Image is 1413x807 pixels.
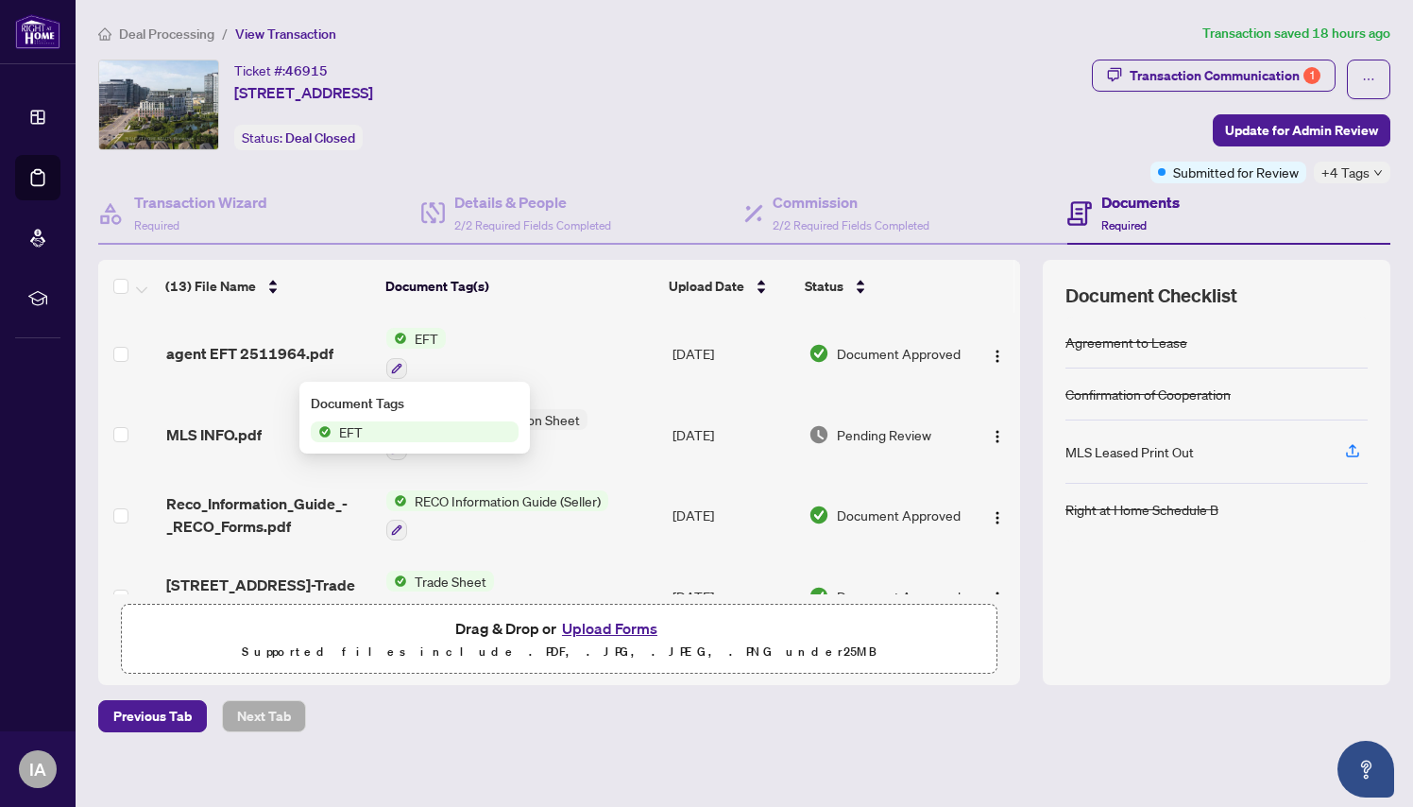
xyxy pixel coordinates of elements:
h4: Transaction Wizard [134,191,267,214]
li: / [222,23,228,44]
span: Reco_Information_Guide_-_RECO_Forms.pdf [166,492,372,538]
span: EFT [407,328,446,349]
img: Logo [990,429,1005,444]
td: [DATE] [665,556,801,637]
span: Deal Closed [285,129,355,146]
span: Pending Review [837,424,931,445]
h4: Documents [1101,191,1180,214]
span: Drag & Drop or [455,616,663,641]
span: [STREET_ADDRESS]-Trade sheet-Itraf to review.pdf [166,574,372,619]
button: Logo [982,581,1013,611]
p: Supported files include .PDF, .JPG, .JPEG, .PNG under 25 MB [133,641,985,663]
span: Drag & Drop orUpload FormsSupported files include .PDF, .JPG, .JPEG, .PNG under25MB [122,605,996,675]
span: EFT [332,421,370,442]
span: MLS INFO.pdf [166,423,262,446]
span: Document Checklist [1065,283,1237,309]
img: Document Status [809,343,829,364]
td: [DATE] [665,313,801,394]
img: Document Status [809,505,829,525]
button: Status IconTrade Sheet [386,571,524,622]
th: Document Tag(s) [378,260,662,313]
button: Upload Forms [556,616,663,641]
span: IA [29,756,46,782]
td: [DATE] [665,394,801,475]
div: Confirmation of Cooperation [1065,384,1231,404]
span: Submitted for Review [1173,162,1299,182]
span: Trade Sheet [407,571,494,592]
button: Logo [982,338,1013,369]
th: Upload Date [661,260,797,313]
h4: Details & People [454,191,611,214]
button: Status IconEFT [386,328,446,379]
article: Transaction saved 18 hours ago [1202,23,1390,44]
th: Status [797,260,966,313]
div: MLS Leased Print Out [1065,441,1194,462]
div: 1 [1303,67,1320,84]
img: Logo [990,510,1005,525]
span: Document Approved [837,586,961,607]
img: Status Icon [311,421,332,442]
span: home [98,27,111,41]
span: Required [134,218,179,232]
span: 2/2 Required Fields Completed [773,218,929,232]
button: Status IconRECO Information Guide (Seller) [386,490,608,541]
span: Previous Tab [113,701,192,731]
img: Status Icon [386,490,407,511]
span: +4 Tags [1321,162,1370,183]
span: Status [805,276,843,297]
div: Document Tags [311,393,519,414]
button: Previous Tab [98,700,207,732]
img: Status Icon [386,571,407,592]
span: [STREET_ADDRESS] [234,81,373,104]
h4: Commission [773,191,929,214]
td: [DATE] [665,475,801,557]
span: (13) File Name [165,276,256,297]
span: Document Approved [837,343,961,364]
div: Ticket #: [234,60,328,81]
button: Open asap [1337,741,1394,798]
button: Transaction Communication1 [1092,60,1336,92]
img: Status Icon [386,328,407,349]
span: Upload Date [669,276,744,297]
div: Agreement to Lease [1065,332,1187,352]
button: Logo [982,420,1013,450]
img: logo [15,14,60,49]
img: Document Status [809,424,829,445]
span: Deal Processing [119,26,214,43]
span: View Transaction [235,26,336,43]
button: Next Tab [222,700,306,732]
div: Right at Home Schedule B [1065,499,1218,520]
div: Transaction Communication [1130,60,1320,91]
span: agent EFT 2511964.pdf [166,342,333,365]
img: Logo [990,349,1005,364]
img: IMG-W12298820_1.jpg [99,60,218,149]
img: Logo [990,591,1005,606]
span: ellipsis [1362,73,1375,86]
span: Document Approved [837,505,961,525]
button: Logo [982,500,1013,530]
span: Update for Admin Review [1225,115,1378,146]
span: 2/2 Required Fields Completed [454,218,611,232]
img: Document Status [809,586,829,607]
th: (13) File Name [158,260,377,313]
span: 46915 [285,62,328,79]
span: down [1373,168,1383,178]
span: RECO Information Guide (Seller) [407,490,608,511]
span: Required [1101,218,1147,232]
div: Status: [234,125,363,150]
button: Update for Admin Review [1213,114,1390,146]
